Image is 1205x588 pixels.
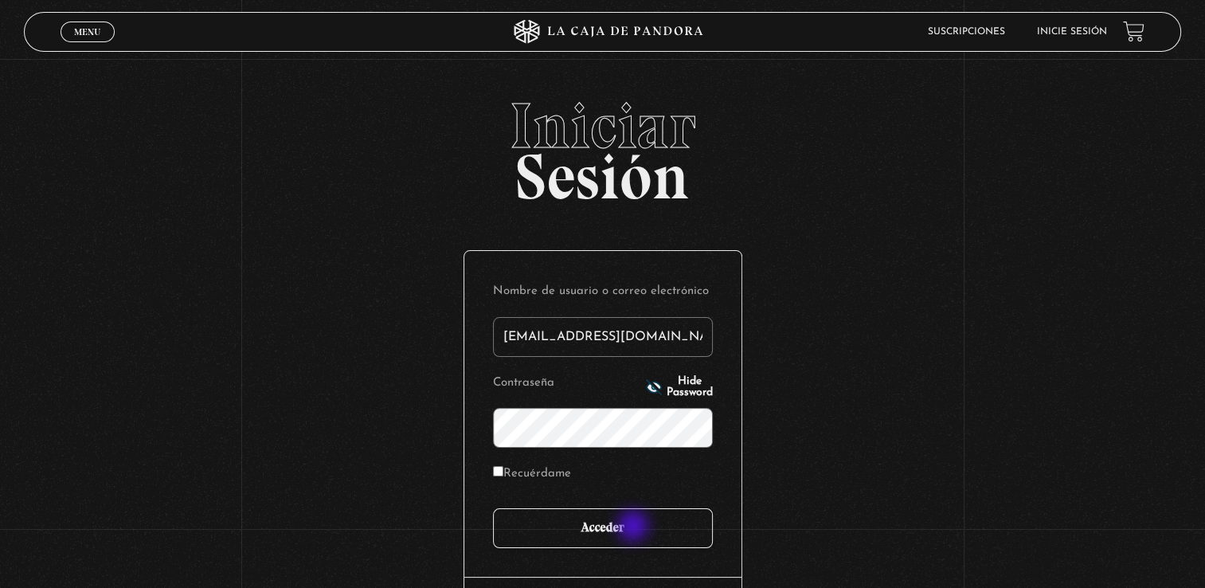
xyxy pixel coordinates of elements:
span: Menu [74,27,100,37]
a: View your shopping cart [1123,21,1144,42]
a: Suscripciones [928,27,1005,37]
span: Hide Password [667,376,713,398]
span: Cerrar [68,41,106,52]
label: Contraseña [493,371,641,396]
input: Acceder [493,508,713,548]
label: Recuérdame [493,462,571,487]
a: Inicie sesión [1037,27,1107,37]
h2: Sesión [24,94,1181,196]
label: Nombre de usuario o correo electrónico [493,280,713,304]
span: Iniciar [24,94,1181,158]
input: Recuérdame [493,466,503,476]
button: Hide Password [646,376,713,398]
